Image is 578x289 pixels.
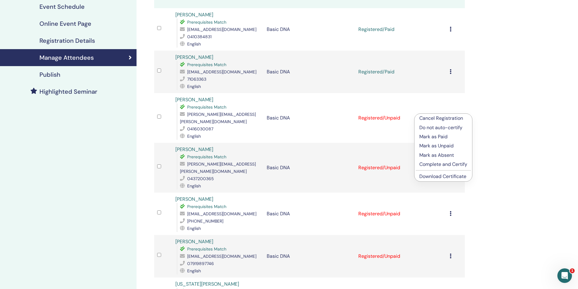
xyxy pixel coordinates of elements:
[187,27,256,32] span: [EMAIL_ADDRESS][DOMAIN_NAME]
[175,12,213,18] a: [PERSON_NAME]
[264,93,355,143] td: Basic DNA
[187,246,226,252] span: Prerequisites Match
[187,211,256,217] span: [EMAIL_ADDRESS][DOMAIN_NAME]
[187,76,206,82] span: 71063363
[187,254,256,259] span: [EMAIL_ADDRESS][DOMAIN_NAME]
[175,281,239,287] a: [US_STATE][PERSON_NAME]
[187,19,226,25] span: Prerequisites Match
[187,204,226,209] span: Prerequisites Match
[39,71,60,78] h4: Publish
[187,183,201,189] span: English
[419,161,467,168] p: Complete and Certify
[187,261,214,266] span: 07919897746
[180,161,256,174] span: [PERSON_NAME][EMAIL_ADDRESS][PERSON_NAME][DOMAIN_NAME]
[419,142,467,150] p: Mark as Unpaid
[39,20,91,27] h4: Online Event Page
[264,51,355,93] td: Basic DNA
[419,133,467,140] p: Mark as Paid
[175,196,213,202] a: [PERSON_NAME]
[187,62,226,67] span: Prerequisites Match
[187,226,201,231] span: English
[187,104,226,110] span: Prerequisites Match
[39,54,94,61] h4: Manage Attendees
[39,37,95,44] h4: Registration Details
[187,41,201,47] span: English
[187,133,201,139] span: English
[39,3,85,10] h4: Event Schedule
[419,152,467,159] p: Mark as Absent
[180,112,256,124] span: [PERSON_NAME][EMAIL_ADDRESS][PERSON_NAME][DOMAIN_NAME]
[187,84,201,89] span: English
[175,238,213,245] a: [PERSON_NAME]
[39,88,97,95] h4: Highlighted Seminar
[264,143,355,193] td: Basic DNA
[264,193,355,235] td: Basic DNA
[187,126,213,132] span: 0416030087
[187,34,211,39] span: 0410384831
[419,115,467,122] p: Cancel Registration
[419,124,467,131] p: Do not auto-certify
[175,96,213,103] a: [PERSON_NAME]
[175,54,213,60] a: [PERSON_NAME]
[419,173,466,180] a: Download Certificate
[187,69,256,75] span: [EMAIL_ADDRESS][DOMAIN_NAME]
[570,268,575,273] span: 1
[557,268,572,283] iframe: Intercom live chat
[187,218,223,224] span: [PHONE_NUMBER]
[175,146,213,153] a: [PERSON_NAME]
[187,176,214,181] span: 0437200365
[187,268,201,274] span: English
[264,235,355,277] td: Basic DNA
[187,154,226,160] span: Prerequisites Match
[264,8,355,51] td: Basic DNA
